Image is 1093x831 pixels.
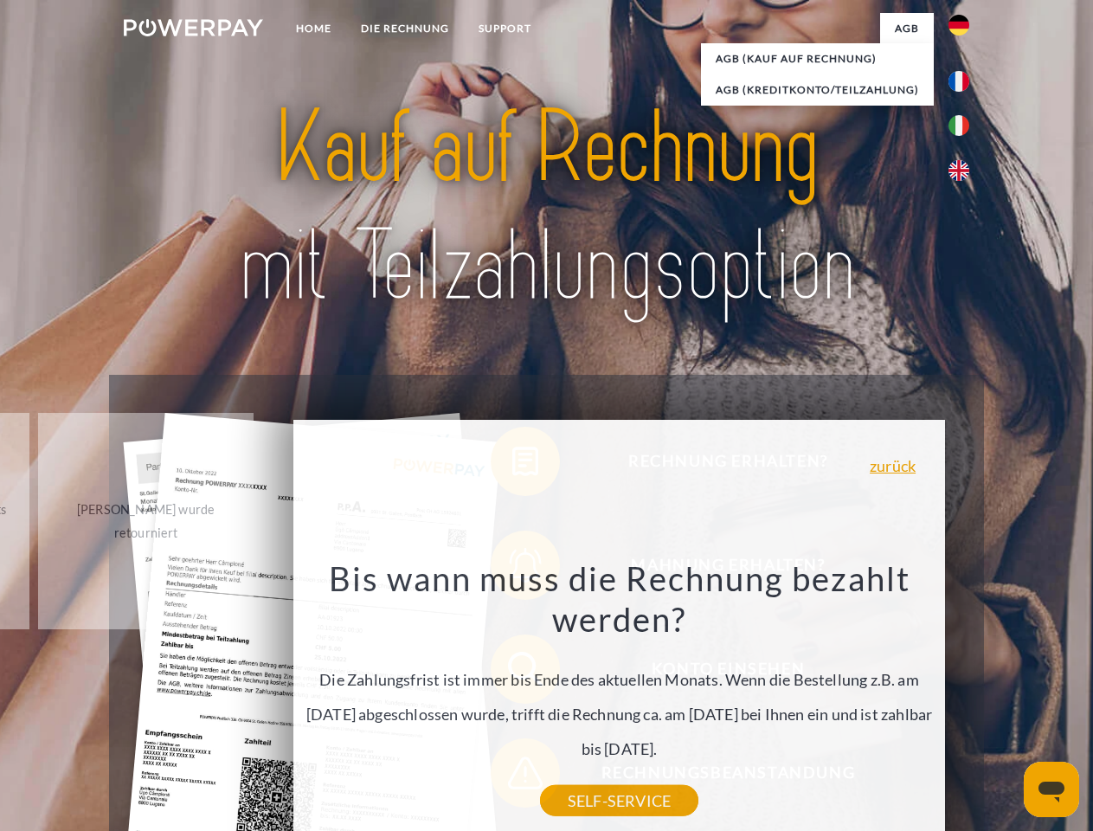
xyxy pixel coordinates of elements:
[701,74,934,106] a: AGB (Kreditkonto/Teilzahlung)
[165,83,928,332] img: title-powerpay_de.svg
[1024,762,1079,817] iframe: Schaltfläche zum Öffnen des Messaging-Fensters
[304,557,935,641] h3: Bis wann muss die Rechnung bezahlt werden?
[870,458,916,473] a: zurück
[281,13,346,44] a: Home
[124,19,263,36] img: logo-powerpay-white.svg
[48,498,243,544] div: [PERSON_NAME] wurde retourniert
[948,115,969,136] img: it
[948,160,969,181] img: en
[880,13,934,44] a: agb
[948,71,969,92] img: fr
[540,785,698,816] a: SELF-SERVICE
[304,557,935,801] div: Die Zahlungsfrist ist immer bis Ende des aktuellen Monats. Wenn die Bestellung z.B. am [DATE] abg...
[464,13,546,44] a: SUPPORT
[948,15,969,35] img: de
[346,13,464,44] a: DIE RECHNUNG
[701,43,934,74] a: AGB (Kauf auf Rechnung)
